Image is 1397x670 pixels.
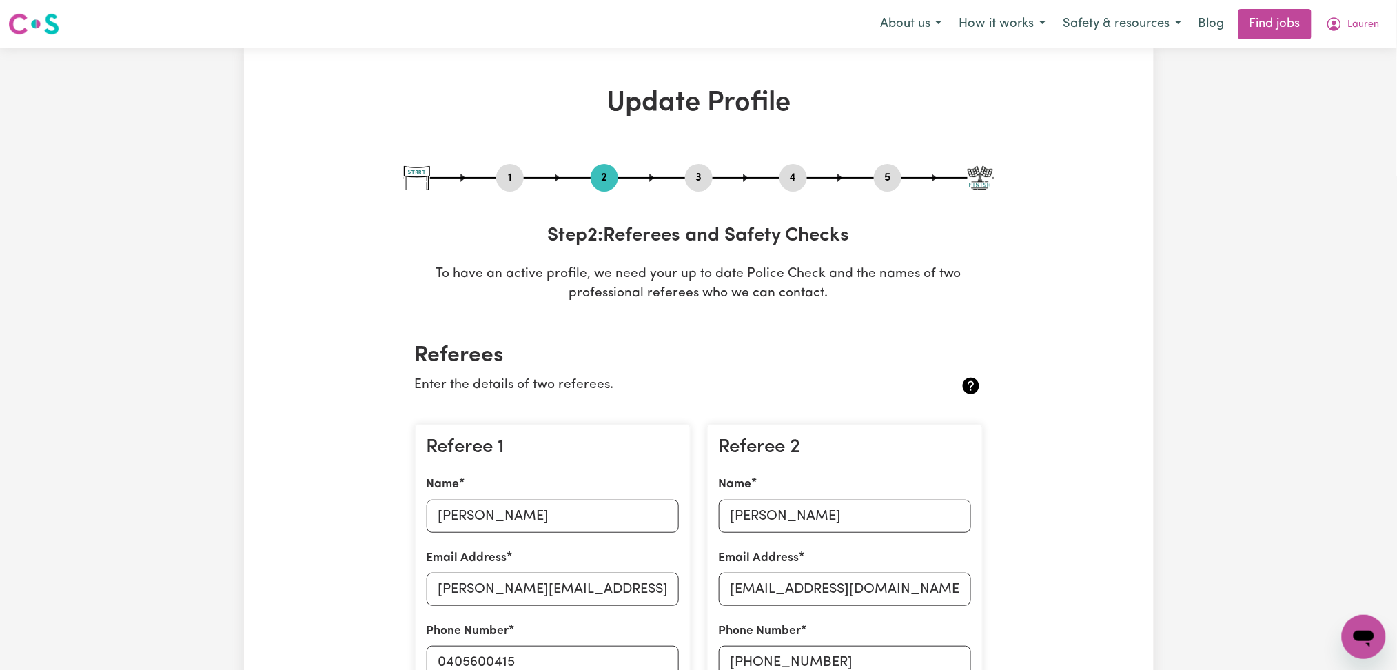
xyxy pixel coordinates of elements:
[415,343,983,369] h2: Referees
[719,436,971,460] h3: Referee 2
[1238,9,1312,39] a: Find jobs
[1317,10,1389,39] button: My Account
[719,549,799,567] label: Email Address
[719,476,752,494] label: Name
[8,12,59,37] img: Careseekers logo
[1348,17,1380,32] span: Lauren
[427,436,679,460] h3: Referee 1
[950,10,1054,39] button: How it works
[871,10,950,39] button: About us
[779,169,807,187] button: Go to step 4
[415,376,888,396] p: Enter the details of two referees.
[1054,10,1190,39] button: Safety & resources
[427,476,460,494] label: Name
[719,622,802,640] label: Phone Number
[404,225,994,248] h3: Step 2 : Referees and Safety Checks
[1190,9,1233,39] a: Blog
[427,622,509,640] label: Phone Number
[1342,615,1386,659] iframe: Button to launch messaging window
[496,169,524,187] button: Go to step 1
[404,265,994,305] p: To have an active profile, we need your up to date Police Check and the names of two professional...
[685,169,713,187] button: Go to step 3
[591,169,618,187] button: Go to step 2
[8,8,59,40] a: Careseekers logo
[874,169,901,187] button: Go to step 5
[427,549,507,567] label: Email Address
[404,87,994,120] h1: Update Profile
